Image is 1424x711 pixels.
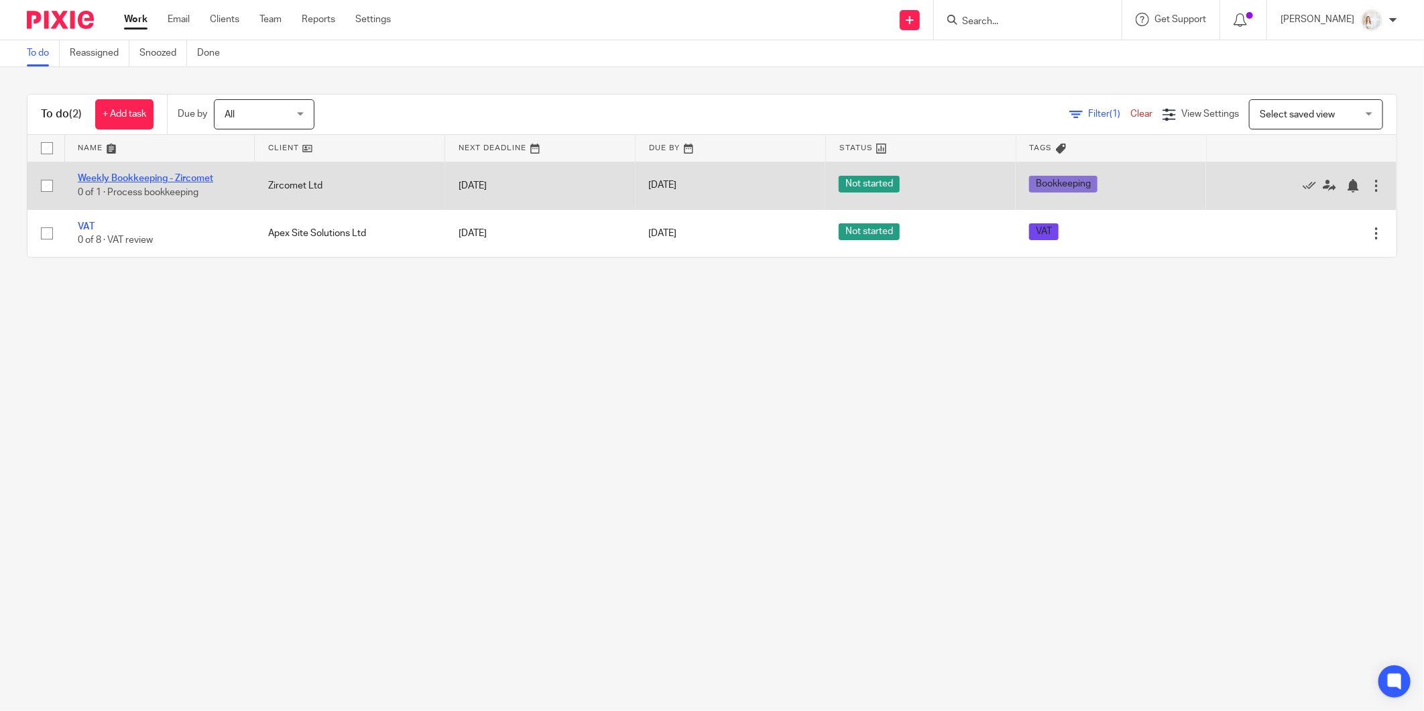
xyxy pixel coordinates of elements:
[649,229,677,238] span: [DATE]
[178,107,207,121] p: Due by
[1361,9,1382,31] img: Image.jpeg
[259,13,282,26] a: Team
[78,222,95,231] a: VAT
[27,40,60,66] a: To do
[124,13,147,26] a: Work
[70,40,129,66] a: Reassigned
[445,209,636,257] td: [DATE]
[78,188,198,197] span: 0 of 1 · Process bookkeeping
[255,162,445,209] td: Zircomet Ltd
[1303,179,1323,193] a: Mark as done
[1029,223,1059,240] span: VAT
[1260,110,1335,119] span: Select saved view
[1181,109,1239,119] span: View Settings
[1154,15,1206,24] span: Get Support
[197,40,230,66] a: Done
[961,16,1081,28] input: Search
[139,40,187,66] a: Snoozed
[839,223,900,240] span: Not started
[78,235,153,245] span: 0 of 8 · VAT review
[1130,109,1152,119] a: Clear
[1029,176,1097,193] span: Bookkeeping
[225,110,235,119] span: All
[1281,13,1354,26] p: [PERSON_NAME]
[69,109,82,119] span: (2)
[445,162,636,209] td: [DATE]
[302,13,335,26] a: Reports
[1088,109,1130,119] span: Filter
[78,174,213,183] a: Weekly Bookkeeping - Zircomet
[168,13,190,26] a: Email
[95,99,154,129] a: + Add task
[1110,109,1120,119] span: (1)
[355,13,391,26] a: Settings
[41,107,82,121] h1: To do
[649,181,677,190] span: [DATE]
[1030,144,1053,152] span: Tags
[27,11,94,29] img: Pixie
[255,209,445,257] td: Apex Site Solutions Ltd
[210,13,239,26] a: Clients
[839,176,900,193] span: Not started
